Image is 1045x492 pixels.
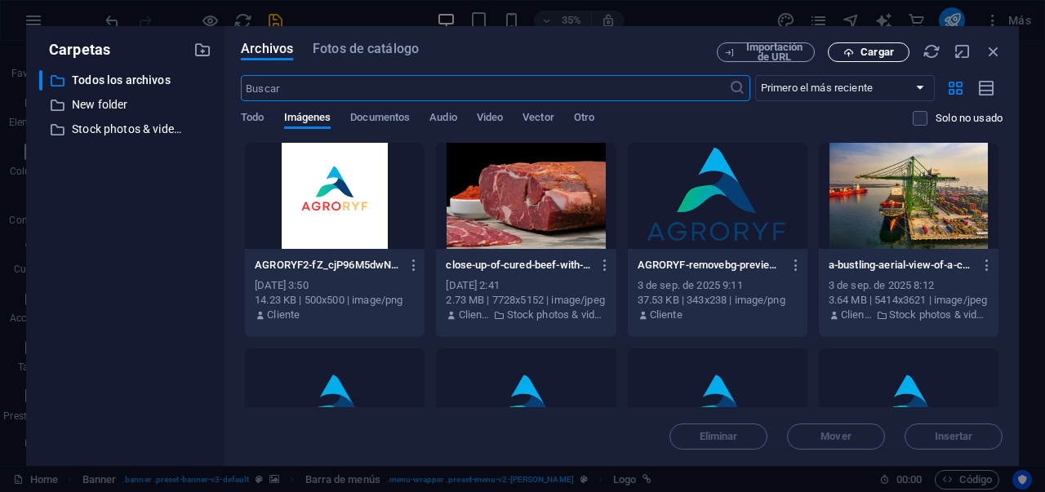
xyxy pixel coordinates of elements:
[446,308,606,322] div: Por: Cliente | Carpeta: Stock photos & videos
[72,71,181,90] p: Todos los archivos
[841,308,872,322] p: Cliente
[650,308,683,322] p: Cliente
[860,47,894,57] span: Cargar
[574,108,594,131] span: Otro
[985,42,1003,60] i: Cerrar
[828,42,909,62] button: Cargar
[39,119,211,140] div: Stock photos & videos
[829,293,989,308] div: 3.64 MB | 5414x3621 | image/jpeg
[459,308,490,322] p: Cliente
[638,258,783,273] p: AGRORYF-removebg-preview-aGtYERMJLtWhXFziT0YJuQ.png
[241,108,264,131] span: Todo
[39,70,42,91] div: ​
[829,258,974,273] p: a-bustling-aerial-view-of-a-container-port-in-north-[GEOGRAPHIC_DATA]-[GEOGRAPHIC_DATA]-with-ship...
[638,293,798,308] div: 37.53 KB | 343x238 | image/png
[522,108,554,131] span: Vector
[507,308,607,322] p: Stock photos & videos
[39,119,182,140] div: Stock photos & videos
[889,308,989,322] p: Stock photos & videos
[39,95,211,115] div: New folder
[72,95,181,114] p: New folder
[241,75,728,101] input: Buscar
[429,108,456,131] span: Audio
[267,308,300,322] p: Cliente
[193,41,211,59] i: Crear carpeta
[350,108,410,131] span: Documentos
[954,42,972,60] i: Minimizar
[717,42,815,62] button: Importación de URL
[284,108,331,131] span: Imágenes
[936,111,1003,126] p: Solo muestra los archivos que no están usándose en el sitio web. Los archivos añadidos durante es...
[829,278,989,293] div: 3 de sep. de 2025 8:12
[446,293,606,308] div: 2.73 MB | 7728x5152 | image/jpeg
[255,293,415,308] div: 14.23 KB | 500x500 | image/png
[255,258,400,273] p: AGRORYF2-fZ_cjP96M5dwNTQz-aEWwg.png
[446,258,591,273] p: close-up-of-cured-beef-with-paprika-on-a-rustic-wooden-surface-highlighting-vibrant-textures-8SUA...
[923,42,940,60] i: Volver a cargar
[313,39,419,59] span: Fotos de catálogo
[446,278,606,293] div: [DATE] 2:41
[477,108,503,131] span: Video
[255,278,415,293] div: [DATE] 3:50
[39,39,110,60] p: Carpetas
[241,39,293,59] span: Archivos
[638,278,798,293] div: 3 de sep. de 2025 9:11
[72,120,181,139] p: Stock photos & videos
[741,42,807,62] span: Importación de URL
